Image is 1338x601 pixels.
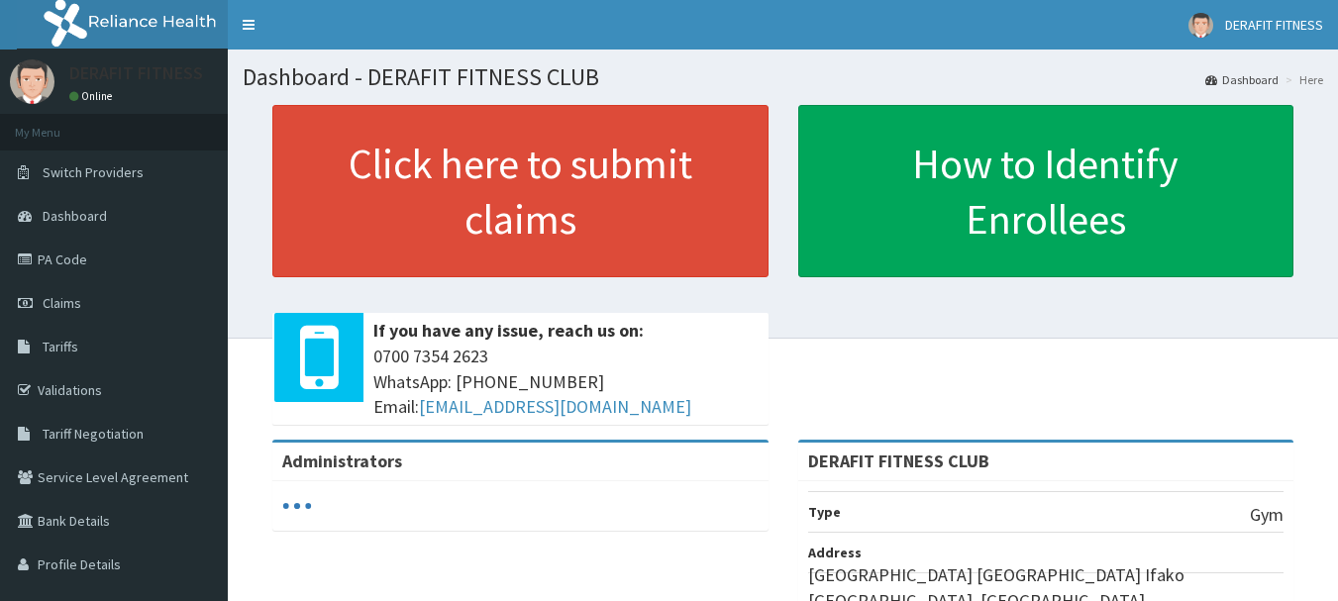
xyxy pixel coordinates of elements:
span: Tariff Negotiation [43,425,144,443]
p: DERAFIT FITNESS [69,64,203,82]
a: Click here to submit claims [272,105,769,277]
span: 0700 7354 2623 WhatsApp: [PHONE_NUMBER] Email: [373,344,759,420]
h1: Dashboard - DERAFIT FITNESS CLUB [243,64,1323,90]
span: Tariffs [43,338,78,355]
img: User Image [1188,13,1213,38]
span: DERAFIT FITNESS [1225,16,1323,34]
p: Gym [1250,502,1284,528]
a: Dashboard [1205,71,1279,88]
a: Online [69,89,117,103]
strong: DERAFIT FITNESS CLUB [808,450,989,472]
li: Here [1281,71,1323,88]
a: How to Identify Enrollees [798,105,1294,277]
a: [EMAIL_ADDRESS][DOMAIN_NAME] [419,395,691,418]
img: User Image [10,59,54,104]
svg: audio-loading [282,491,312,521]
span: Claims [43,294,81,312]
b: Address [808,544,862,561]
b: Type [808,503,841,521]
b: Administrators [282,450,402,472]
span: Switch Providers [43,163,144,181]
b: If you have any issue, reach us on: [373,319,644,342]
span: Dashboard [43,207,107,225]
